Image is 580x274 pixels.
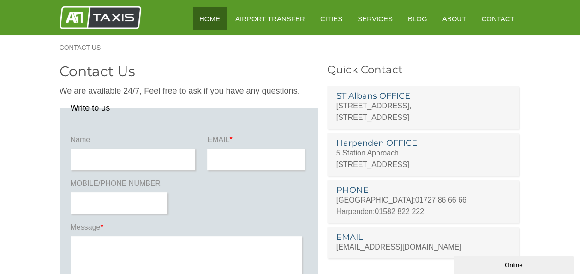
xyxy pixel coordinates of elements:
[60,44,110,51] a: Contact Us
[60,6,141,29] img: A1 Taxis
[60,85,318,97] p: We are available 24/7, Feel free to ask if you have any questions.
[314,7,349,30] a: Cities
[401,7,434,30] a: Blog
[436,7,472,30] a: About
[454,254,575,274] iframe: chat widget
[71,179,170,192] label: MOBILE/PHONE NUMBER
[71,135,198,149] label: Name
[336,92,510,100] h3: ST Albans OFFICE
[475,7,520,30] a: Contact
[229,7,311,30] a: Airport Transfer
[336,100,510,123] p: [STREET_ADDRESS], [STREET_ADDRESS]
[71,222,307,236] label: Message
[327,65,521,75] h3: Quick Contact
[415,196,466,204] a: 01727 86 66 66
[336,147,510,170] p: 5 Station Approach, [STREET_ADDRESS]
[71,104,110,112] legend: Write to us
[336,206,510,217] p: Harpenden:
[60,65,318,78] h2: Contact Us
[375,208,424,215] a: 01582 822 222
[351,7,399,30] a: Services
[336,186,510,194] h3: PHONE
[193,7,227,30] a: HOME
[336,194,510,206] p: [GEOGRAPHIC_DATA]:
[207,135,306,149] label: EMAIL
[336,233,510,241] h3: EMAIL
[336,243,461,251] a: [EMAIL_ADDRESS][DOMAIN_NAME]
[336,139,510,147] h3: Harpenden OFFICE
